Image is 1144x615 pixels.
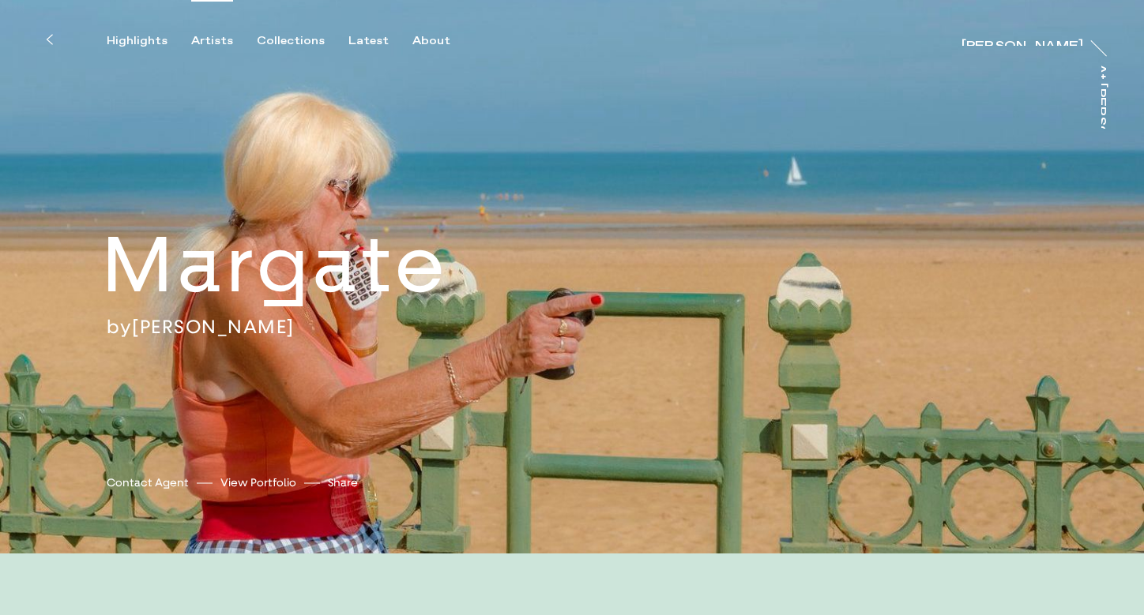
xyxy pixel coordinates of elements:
[107,34,167,48] div: Highlights
[191,34,233,48] div: Artists
[1101,64,1117,129] a: At [PERSON_NAME]
[107,34,191,48] button: Highlights
[257,34,348,48] button: Collections
[220,474,296,491] a: View Portfolio
[191,34,257,48] button: Artists
[412,34,450,48] div: About
[961,30,1083,46] a: [PERSON_NAME]
[132,314,295,338] a: [PERSON_NAME]
[1094,64,1107,205] div: At [PERSON_NAME]
[107,314,132,338] span: by
[412,34,474,48] button: About
[107,474,189,491] a: Contact Agent
[328,472,358,493] button: Share
[348,34,412,48] button: Latest
[257,34,325,48] div: Collections
[348,34,389,48] div: Latest
[102,216,555,314] h2: Margate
